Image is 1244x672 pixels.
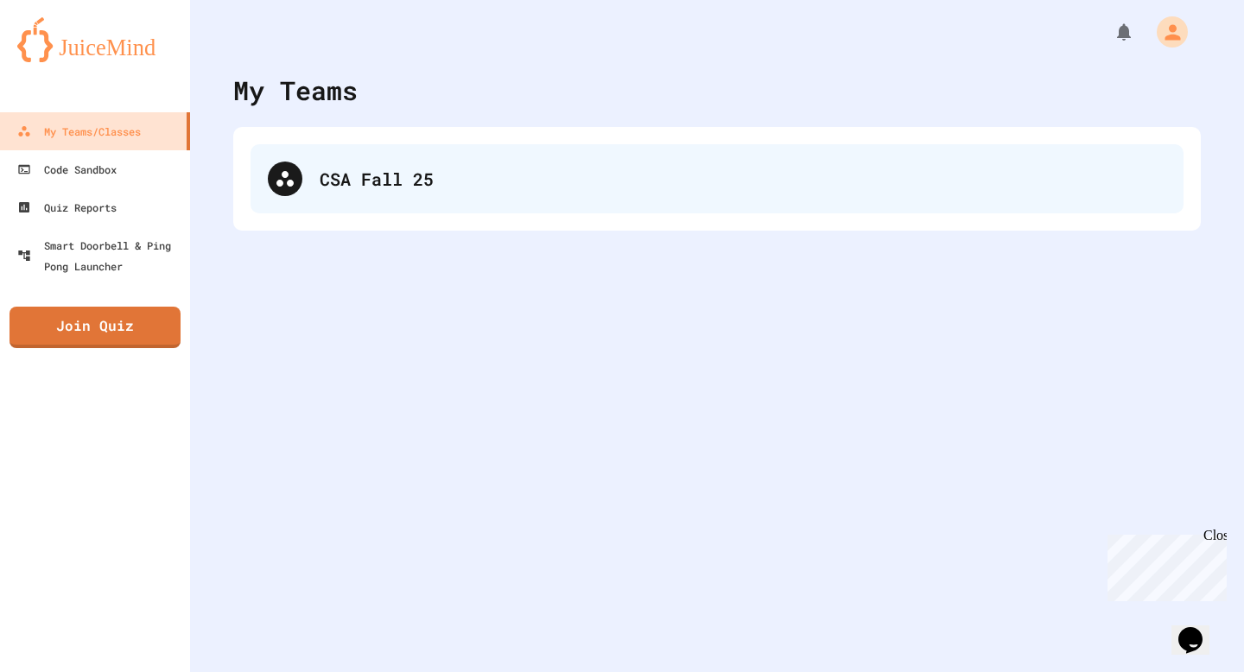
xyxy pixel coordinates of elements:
[7,7,119,110] div: Chat with us now!Close
[1139,12,1192,52] div: My Account
[320,166,1166,192] div: CSA Fall 25
[17,159,117,180] div: Code Sandbox
[233,71,358,110] div: My Teams
[17,121,141,142] div: My Teams/Classes
[17,17,173,62] img: logo-orange.svg
[1171,603,1227,655] iframe: chat widget
[251,144,1184,213] div: CSA Fall 25
[1082,17,1139,47] div: My Notifications
[17,235,183,276] div: Smart Doorbell & Ping Pong Launcher
[17,197,117,218] div: Quiz Reports
[1101,528,1227,601] iframe: chat widget
[10,307,181,348] a: Join Quiz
